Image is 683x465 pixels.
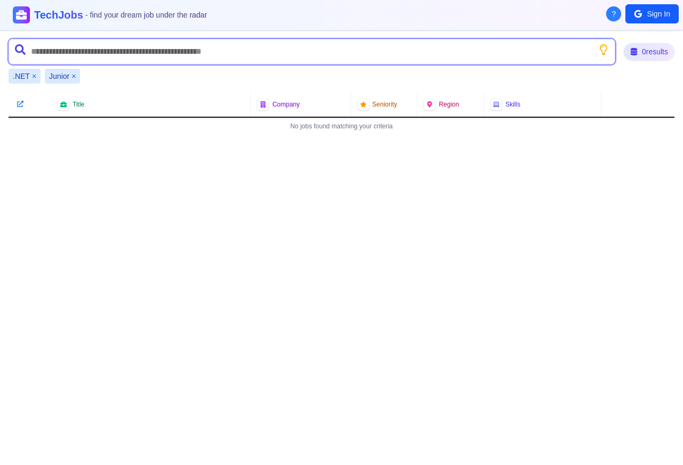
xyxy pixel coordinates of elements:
span: Title [73,100,84,109]
button: Remove Junior filter [72,71,76,81]
span: Skills [505,100,520,109]
span: .NET [13,71,30,81]
button: Show search tips [598,44,609,55]
span: ? [612,9,616,19]
div: No jobs found matching your criteria [9,118,674,135]
span: - find your dream job under the radar [85,11,207,19]
button: About Techjobs [606,6,621,21]
span: Junior [49,71,69,81]
span: Seniority [372,100,398,109]
button: Remove .NET filter [32,71,36,81]
div: 0 results [624,43,674,60]
span: Company [272,100,299,109]
h1: TechJobs [34,7,207,22]
span: Region [439,100,459,109]
button: Sign In [625,4,679,23]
